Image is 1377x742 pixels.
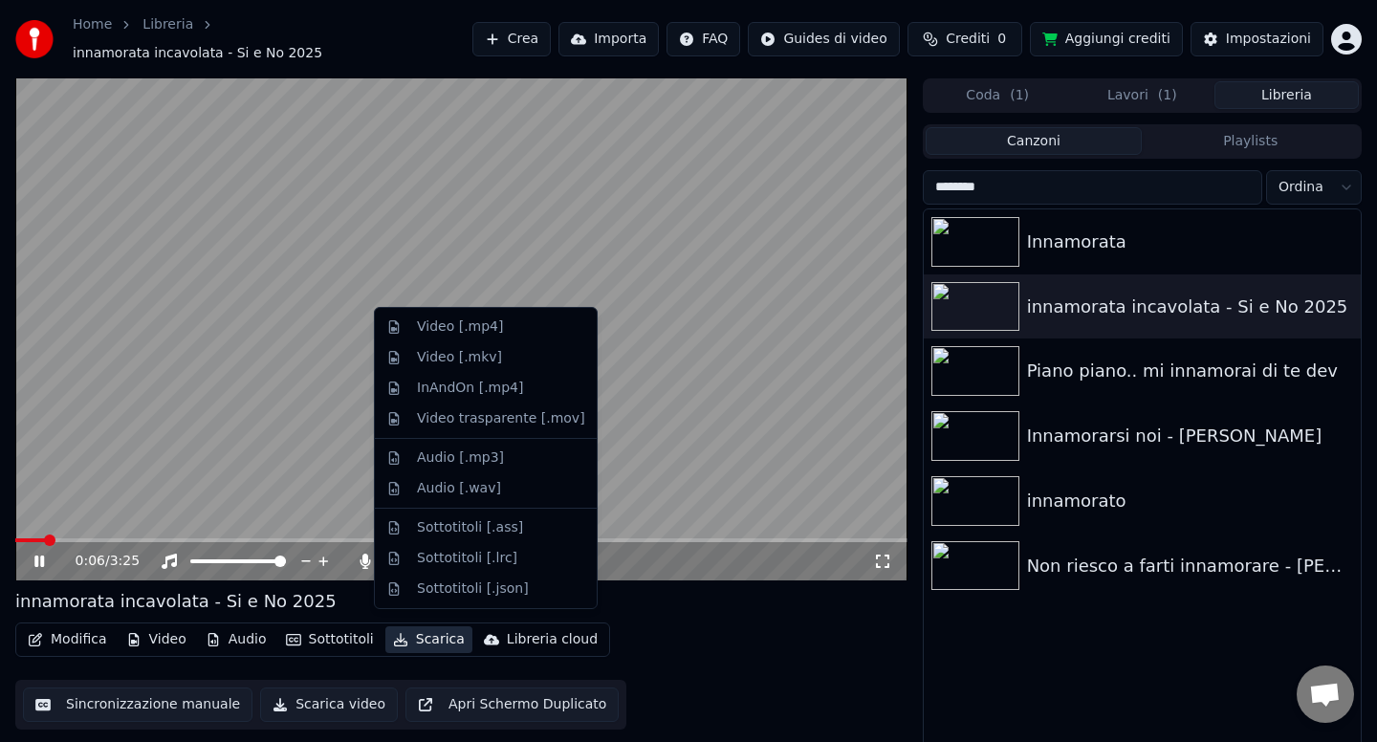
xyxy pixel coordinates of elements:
div: Audio [.mp3] [417,448,504,468]
span: Crediti [946,30,990,49]
div: Audio [.wav] [417,479,501,498]
div: Video [.mkv] [417,348,502,367]
div: / [76,552,121,571]
span: 3:25 [110,552,140,571]
button: Importa [558,22,659,56]
button: Impostazioni [1191,22,1323,56]
button: Apri Schermo Duplicato [405,687,619,722]
button: Coda [926,81,1070,109]
a: Libreria [142,15,193,34]
button: Scarica video [260,687,398,722]
button: Crea [472,22,551,56]
button: Libreria [1214,81,1359,109]
button: Video [119,626,194,653]
span: ( 1 ) [1010,86,1029,105]
button: Lavori [1070,81,1214,109]
button: FAQ [667,22,740,56]
span: 0 [997,30,1006,49]
div: innamorata incavolata - Si e No 2025 [15,588,337,615]
button: Aggiungi crediti [1030,22,1183,56]
div: Video [.mp4] [417,317,503,337]
div: innamorato [1027,488,1353,514]
button: Guides di video [748,22,899,56]
span: innamorata incavolata - Si e No 2025 [73,44,322,63]
div: innamorata incavolata - Si e No 2025 [1027,294,1353,320]
div: Sottotitoli [.ass] [417,518,523,537]
div: Non riesco a farti innamorare - [PERSON_NAME] [1027,553,1353,579]
div: Impostazioni [1226,30,1311,49]
button: Audio [198,626,274,653]
div: Piano piano.. mi innamorai di te dev [1027,358,1353,384]
div: Innamorarsi noi - [PERSON_NAME] [1027,423,1353,449]
button: Modifica [20,626,115,653]
img: youka [15,20,54,58]
span: ( 1 ) [1158,86,1177,105]
button: Scarica [385,626,472,653]
a: Home [73,15,112,34]
div: Video trasparente [.mov] [417,409,585,428]
div: Aprire la chat [1297,666,1354,723]
nav: breadcrumb [73,15,472,63]
button: Sincronizzazione manuale [23,687,252,722]
div: InAndOn [.mp4] [417,379,524,398]
div: Libreria cloud [507,630,598,649]
button: Canzoni [926,127,1143,155]
div: Innamorata [1027,229,1353,255]
div: Sottotitoli [.json] [417,579,529,599]
span: 0:06 [76,552,105,571]
span: Ordina [1279,178,1323,197]
button: Crediti0 [907,22,1022,56]
button: Playlists [1142,127,1359,155]
div: Sottotitoli [.lrc] [417,549,517,568]
button: Sottotitoli [278,626,382,653]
